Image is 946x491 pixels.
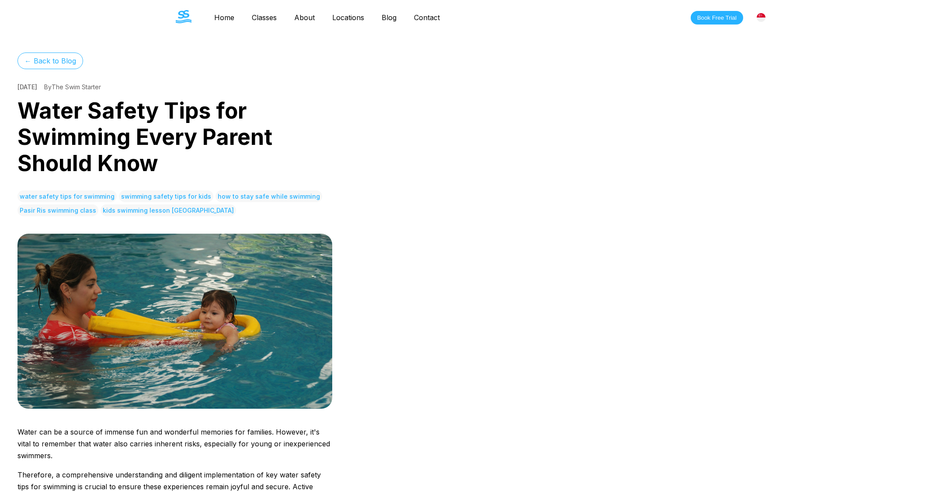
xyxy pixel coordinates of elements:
div: [GEOGRAPHIC_DATA] [752,8,770,27]
a: Locations [323,13,373,22]
span: [DATE] [17,83,37,91]
a: Contact [405,13,449,22]
span: how to stay safe while swimming [216,190,322,202]
img: Water Safety Tips for Swimming Every Parent Should Know [17,234,332,409]
p: Water can be a source of immense fun and wonderful memories for families. However, it's vital to ... [17,426,332,462]
img: Singapore [757,13,765,22]
h1: Water Safety Tips for Swimming Every Parent Should Know [17,98,332,176]
a: ← Back to Blog [17,53,83,69]
a: Classes [243,13,285,22]
span: kids swimming lesson [GEOGRAPHIC_DATA] [101,204,236,216]
a: Home [205,13,243,22]
span: Pasir Ris swimming class [17,204,98,216]
a: Blog [373,13,405,22]
button: Book Free Trial [691,11,743,25]
span: By The Swim Starter [44,83,101,91]
a: About [285,13,323,22]
span: water safety tips for swimming [17,190,117,202]
span: swimming safety tips for kids [119,190,213,202]
img: The Swim Starter Logo [176,10,191,23]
